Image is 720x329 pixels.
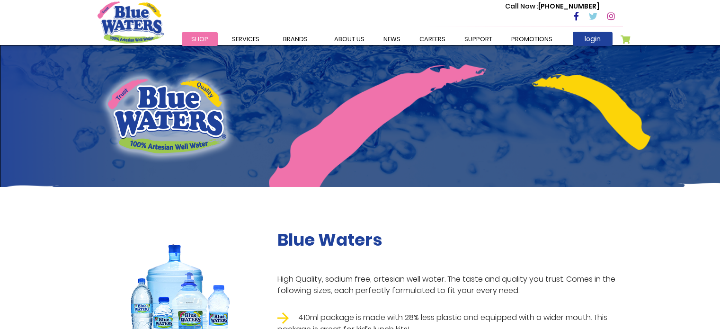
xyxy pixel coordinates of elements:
p: High Quality, sodium free, artesian well water. The taste and quality you trust. Comes in the fol... [277,274,623,296]
span: Call Now : [505,1,538,11]
span: Services [232,35,259,44]
p: [PHONE_NUMBER] [505,1,599,11]
a: Promotions [502,32,562,46]
a: support [455,32,502,46]
a: login [573,32,613,46]
a: careers [410,32,455,46]
a: store logo [98,1,164,43]
a: about us [325,32,374,46]
h2: Blue Waters [277,230,623,250]
a: News [374,32,410,46]
span: Brands [283,35,308,44]
span: Shop [191,35,208,44]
